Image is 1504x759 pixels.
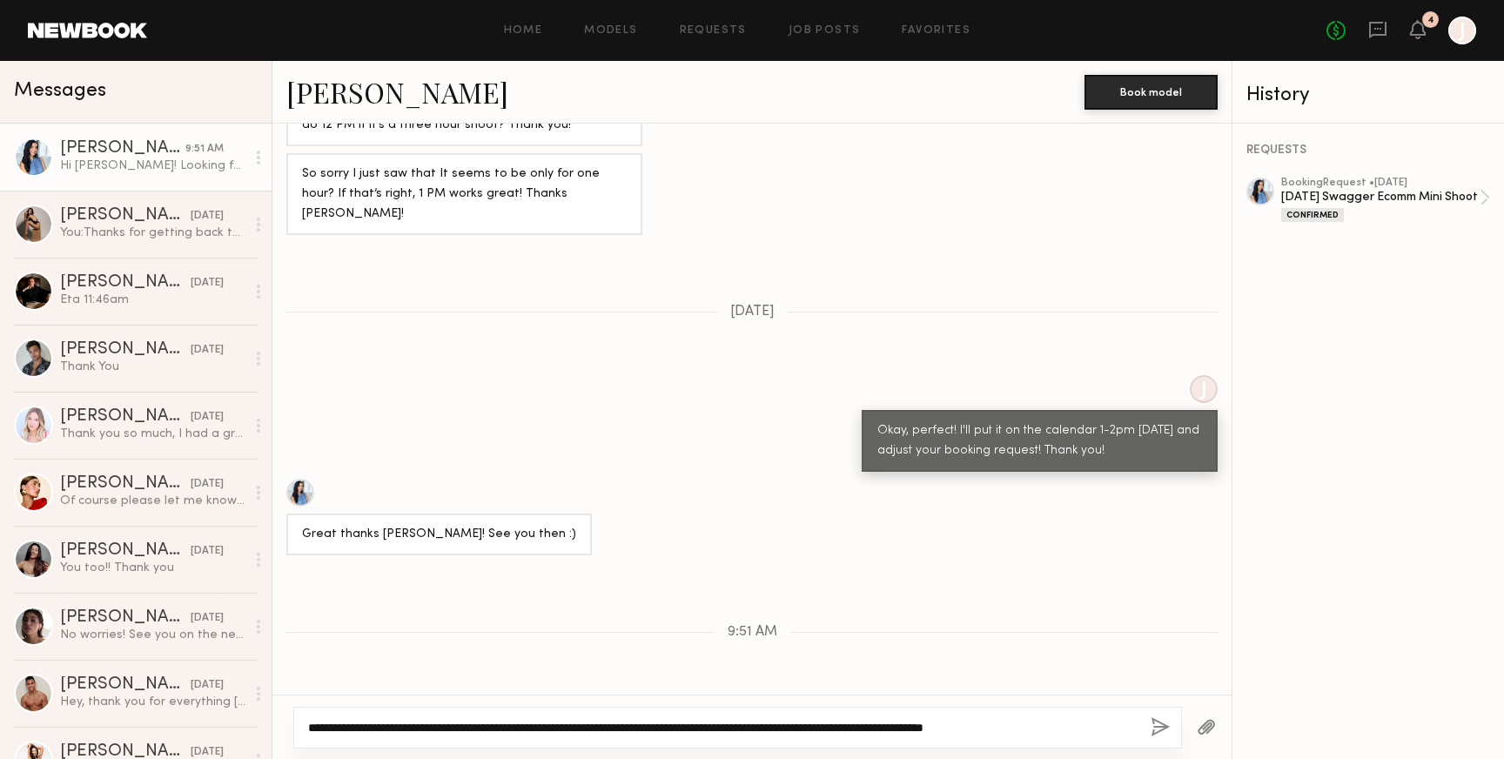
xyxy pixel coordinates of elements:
div: REQUESTS [1246,144,1490,157]
a: Home [504,25,543,37]
div: Great thanks [PERSON_NAME]! See you then :) [302,525,576,545]
a: Models [584,25,637,37]
a: J [1448,17,1476,44]
div: Thank you so much, I had a great time!! 😊 [60,426,245,442]
div: [DATE] [191,543,224,560]
div: So sorry I just saw that It seems to be only for one hour? If that’s right, 1 PM works great! Tha... [302,165,627,225]
div: Of course please let me know if anything more comes up !! Have a great shoot 🫶🏼✨ [60,493,245,509]
div: Okay, perfect! I'll put it on the calendar 1-2pm [DATE] and adjust your booking request! Thank you! [877,421,1202,461]
div: Confirmed [1281,208,1344,222]
a: [PERSON_NAME] [286,73,508,111]
div: [DATE] [191,208,224,225]
div: No worries! See you on the next one:) [60,627,245,643]
a: Requests [680,25,747,37]
div: [DATE] [191,275,224,292]
div: [PERSON_NAME] [60,274,191,292]
div: Thank You [60,359,245,375]
div: 4 [1427,16,1434,25]
div: [PERSON_NAME] [60,542,191,560]
a: bookingRequest •[DATE][DATE] Swagger Ecomm Mini ShootConfirmed [1281,178,1490,222]
div: [DATE] Swagger Ecomm Mini Shoot [1281,189,1480,205]
div: [PERSON_NAME] [60,475,191,493]
a: Favorites [902,25,970,37]
div: 9:51 AM [185,141,224,158]
div: You: Thanks for getting back to me! No worries, hope we can make something happen in the future! :) [60,225,245,241]
div: [PERSON_NAME] [60,676,191,694]
div: Hey, thank you for everything [DATE]. It was great working with you two. I appreciate the polo sh... [60,694,245,710]
div: [DATE] [191,610,224,627]
div: [PERSON_NAME] [60,140,185,158]
div: [PERSON_NAME] [60,609,191,627]
div: [DATE] [191,677,224,694]
div: [DATE] [191,342,224,359]
div: Eta 11:46am [60,292,245,308]
span: [DATE] [730,305,775,319]
span: 9:51 AM [728,625,777,640]
div: [DATE] [191,476,224,493]
div: [DATE] [191,409,224,426]
a: Job Posts [789,25,861,37]
span: Messages [14,81,106,101]
button: Book model [1084,75,1218,110]
div: History [1246,85,1490,105]
a: Book model [1084,84,1218,98]
div: Hi [PERSON_NAME]! Looking forward to the shoot [DATE]. Just checking if you would like me to brin... [60,158,245,174]
div: You too!! Thank you [60,560,245,576]
div: [PERSON_NAME] [60,408,191,426]
div: booking Request • [DATE] [1281,178,1480,189]
div: [PERSON_NAME] [60,341,191,359]
div: [PERSON_NAME] [60,207,191,225]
